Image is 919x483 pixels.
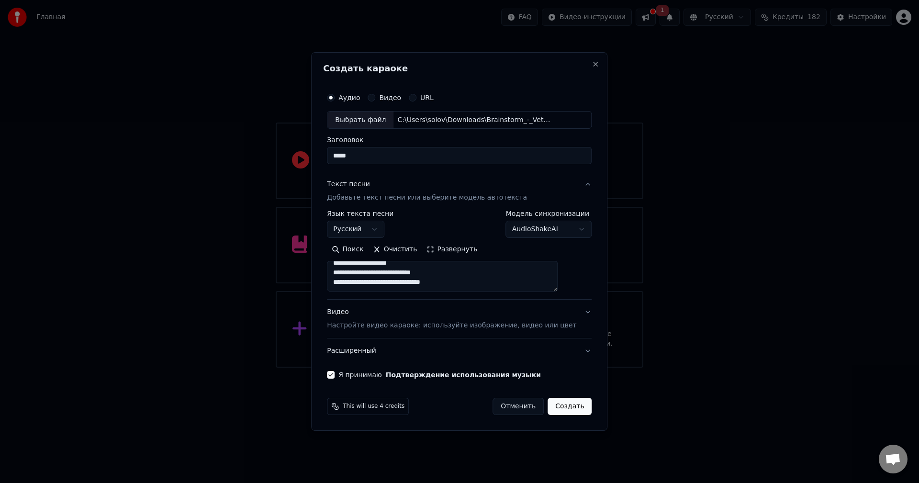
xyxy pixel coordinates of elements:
[327,300,592,338] button: ВидеоНастройте видео караоке: используйте изображение, видео или цвет
[327,112,393,129] div: Выбрать файл
[420,94,434,101] label: URL
[548,398,592,415] button: Создать
[338,371,541,378] label: Я принимаю
[343,403,404,410] span: This will use 4 credits
[393,115,556,125] div: C:\Users\solov\Downloads\Brainstorm_-_VeterТИТРЫ.mp3
[493,398,544,415] button: Отменить
[327,242,368,258] button: Поиск
[327,308,576,331] div: Видео
[327,321,576,330] p: Настройте видео караоке: используйте изображение, видео или цвет
[327,211,393,217] label: Язык текста песни
[327,180,370,190] div: Текст песни
[327,211,592,300] div: Текст песниДобавьте текст песни или выберите модель автотекста
[379,94,401,101] label: Видео
[323,64,595,73] h2: Создать караоке
[422,242,482,258] button: Развернуть
[369,242,422,258] button: Очистить
[327,193,527,203] p: Добавьте текст песни или выберите модель автотекста
[506,211,592,217] label: Модель синхронизации
[327,172,592,211] button: Текст песниДобавьте текст песни или выберите модель автотекста
[327,338,592,363] button: Расширенный
[327,137,592,144] label: Заголовок
[386,371,541,378] button: Я принимаю
[338,94,360,101] label: Аудио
